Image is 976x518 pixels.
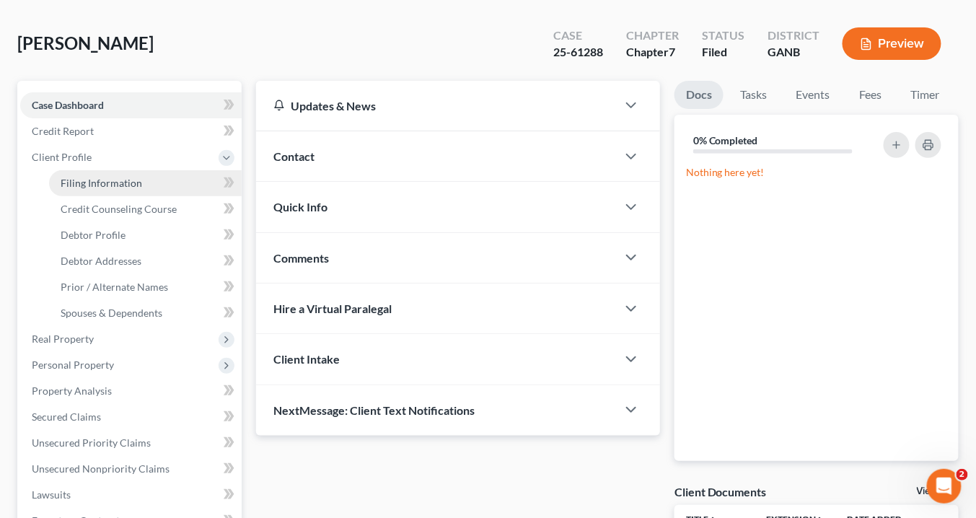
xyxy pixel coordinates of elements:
span: Hire a Virtual Paralegal [273,302,392,315]
div: Case [553,27,603,44]
a: Property Analysis [20,378,242,404]
span: Quick Info [273,200,327,214]
span: Property Analysis [32,385,112,397]
div: GANB [768,44,819,61]
a: Credit Counseling Course [49,196,242,222]
a: Unsecured Priority Claims [20,430,242,456]
span: Personal Property [32,359,114,371]
span: Case Dashboard [32,99,104,111]
span: Filing Information [61,177,142,189]
span: Secured Claims [32,411,101,423]
div: District [768,27,819,44]
a: View All [917,486,953,496]
span: Unsecured Priority Claims [32,436,151,449]
a: Docs [674,81,724,109]
span: Credit Report [32,125,94,137]
div: Chapter [626,44,679,61]
span: NextMessage: Client Text Notifications [273,403,475,417]
a: Tasks [729,81,779,109]
strong: 0% Completed [693,134,758,146]
a: Fees [848,81,894,109]
span: Spouses & Dependents [61,307,162,319]
p: Nothing here yet! [686,165,947,180]
span: [PERSON_NAME] [17,32,154,53]
span: Unsecured Nonpriority Claims [32,462,170,475]
div: Updates & News [273,98,599,113]
div: Filed [702,44,744,61]
a: Events [785,81,842,109]
span: Client Profile [32,151,92,163]
span: Real Property [32,333,94,345]
button: Preview [843,27,941,60]
span: Credit Counseling Course [61,203,177,215]
span: Comments [273,251,329,265]
a: Credit Report [20,118,242,144]
a: Debtor Addresses [49,248,242,274]
div: Chapter [626,27,679,44]
a: Case Dashboard [20,92,242,118]
span: Prior / Alternate Names [61,281,168,293]
div: 25-61288 [553,44,603,61]
span: 2 [957,469,968,480]
iframe: Intercom live chat [927,469,962,504]
span: 7 [669,45,675,58]
span: Lawsuits [32,488,71,501]
span: Client Intake [273,352,340,366]
span: Debtor Addresses [61,255,141,267]
a: Debtor Profile [49,222,242,248]
div: Client Documents [674,484,767,499]
a: Spouses & Dependents [49,300,242,326]
div: Status [702,27,744,44]
a: Secured Claims [20,404,242,430]
a: Prior / Alternate Names [49,274,242,300]
a: Timer [900,81,951,109]
a: Unsecured Nonpriority Claims [20,456,242,482]
span: Debtor Profile [61,229,126,241]
a: Lawsuits [20,482,242,508]
a: Filing Information [49,170,242,196]
span: Contact [273,149,315,163]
